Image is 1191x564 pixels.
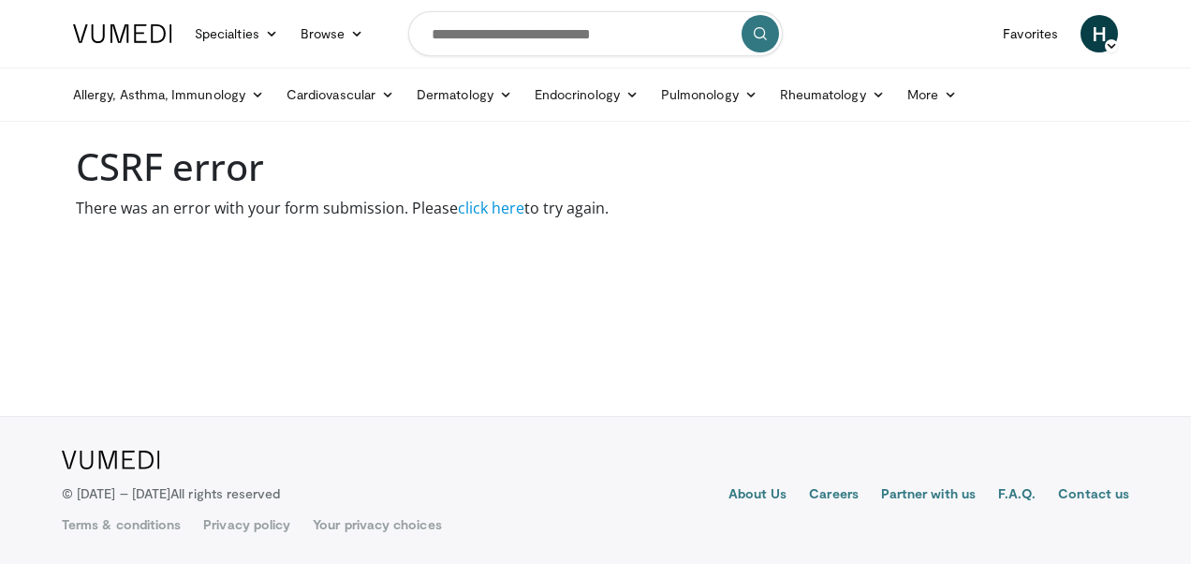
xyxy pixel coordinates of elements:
[73,24,172,43] img: VuMedi Logo
[769,76,896,113] a: Rheumatology
[62,76,275,113] a: Allergy, Asthma, Immunology
[62,451,160,469] img: VuMedi Logo
[650,76,769,113] a: Pulmonology
[458,198,524,218] a: click here
[896,76,968,113] a: More
[76,197,1115,219] p: There was an error with your form submission. Please to try again.
[992,15,1069,52] a: Favorites
[184,15,289,52] a: Specialties
[1058,484,1129,507] a: Contact us
[998,484,1036,507] a: F.A.Q.
[405,76,523,113] a: Dermatology
[408,11,783,56] input: Search topics, interventions
[62,484,281,503] p: © [DATE] – [DATE]
[809,484,859,507] a: Careers
[275,76,405,113] a: Cardiovascular
[203,515,290,534] a: Privacy policy
[881,484,976,507] a: Partner with us
[313,515,441,534] a: Your privacy choices
[289,15,375,52] a: Browse
[728,484,787,507] a: About Us
[62,515,181,534] a: Terms & conditions
[1081,15,1118,52] a: H
[76,144,1115,189] h1: CSRF error
[523,76,650,113] a: Endocrinology
[170,485,280,501] span: All rights reserved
